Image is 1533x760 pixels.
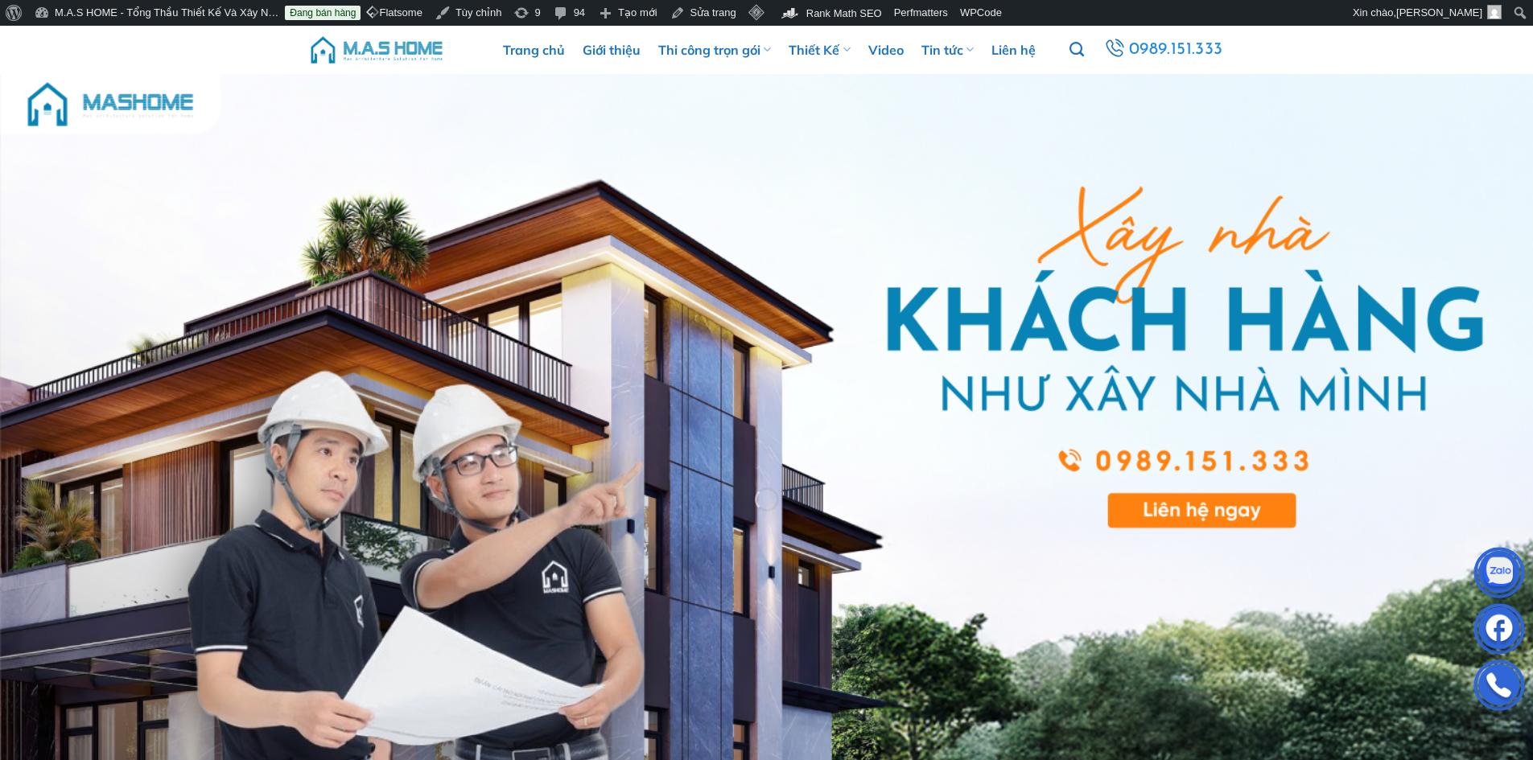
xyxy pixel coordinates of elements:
img: M.A.S HOME – Tổng Thầu Thiết Kế Và Xây Nhà Trọn Gói [308,26,445,74]
a: Đang bán hàng [285,6,361,20]
span: Rank Math SEO [806,7,882,19]
a: Video [868,26,904,74]
a: Trang chủ [503,26,565,74]
a: 0989.151.333 [1102,35,1226,64]
span: [PERSON_NAME] [1396,6,1482,18]
a: Thi công trọn gói [658,26,771,74]
span: 0989.151.333 [1128,36,1223,64]
a: Liên hệ [991,26,1036,74]
img: Facebook [1475,607,1523,655]
a: Giới thiệu [583,26,641,74]
img: Phone [1475,663,1523,712]
a: Tìm kiếm [1069,33,1084,67]
a: Thiết Kế [789,26,850,74]
img: Zalo [1475,551,1523,599]
a: Tin tức [921,26,974,74]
